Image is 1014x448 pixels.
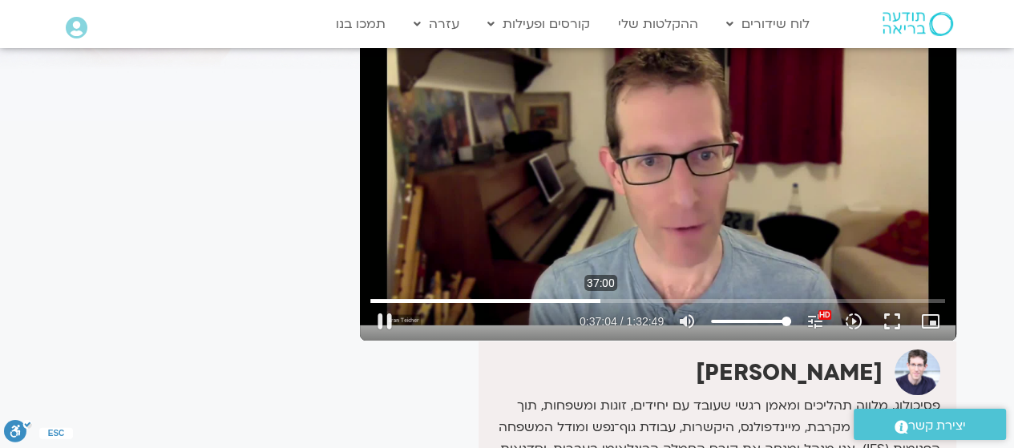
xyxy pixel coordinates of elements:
img: ערן טייכר [895,349,940,395]
a: עזרה [406,9,467,39]
a: קורסים ופעילות [479,9,598,39]
span: יצירת קשר [908,415,966,437]
img: תודעה בריאה [883,12,953,36]
strong: [PERSON_NAME] [696,357,883,388]
a: תמכו בנו [328,9,394,39]
a: יצירת קשר [854,409,1006,440]
a: ההקלטות שלי [610,9,706,39]
a: לוח שידורים [718,9,818,39]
